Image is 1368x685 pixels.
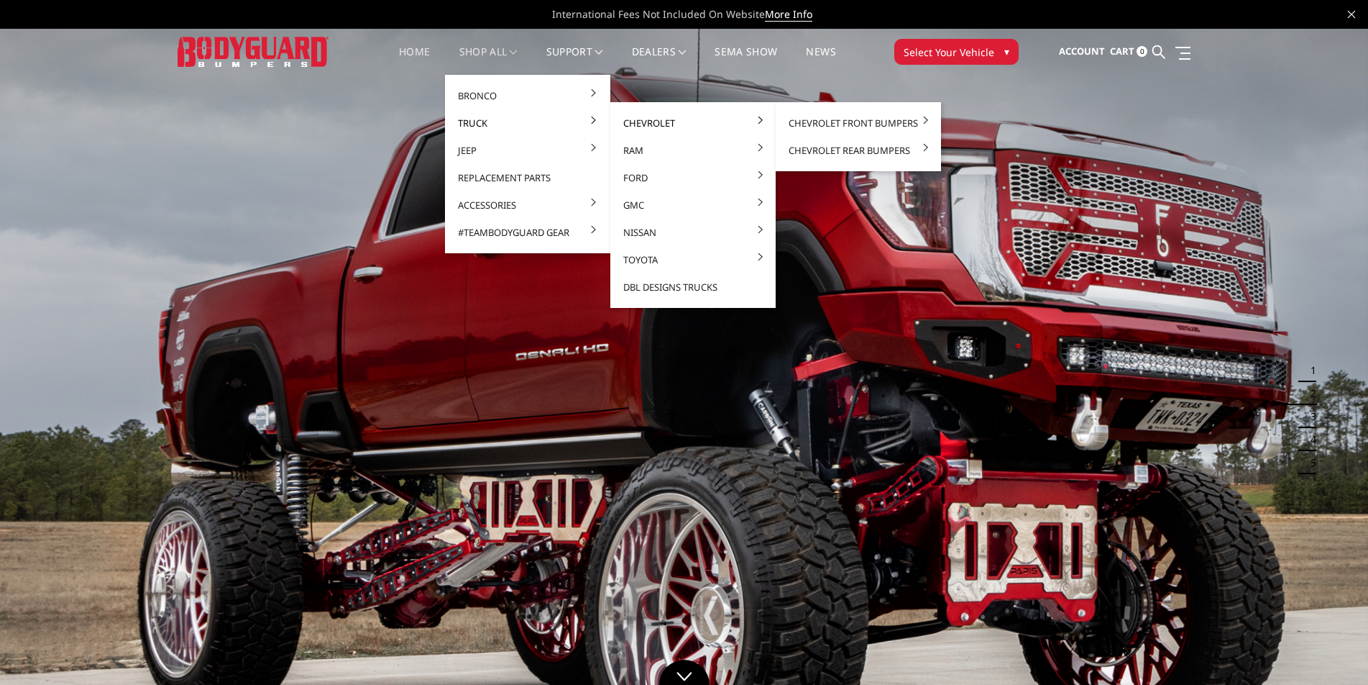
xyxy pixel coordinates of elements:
[178,37,329,66] img: BODYGUARD BUMPERS
[1137,46,1147,57] span: 0
[616,109,770,137] a: Chevrolet
[616,273,770,301] a: DBL Designs Trucks
[451,137,605,164] a: Jeep
[399,47,430,75] a: Home
[451,219,605,246] a: #TeamBodyguard Gear
[1302,405,1316,428] button: 3 of 5
[459,47,518,75] a: shop all
[616,164,770,191] a: Ford
[806,47,835,75] a: News
[781,137,935,164] a: Chevrolet Rear Bumpers
[451,82,605,109] a: Bronco
[715,47,777,75] a: SEMA Show
[1302,382,1316,405] button: 2 of 5
[781,109,935,137] a: Chevrolet Front Bumpers
[765,7,812,22] a: More Info
[659,660,710,685] a: Click to Down
[451,164,605,191] a: Replacement Parts
[1110,32,1147,71] a: Cart 0
[1110,45,1134,58] span: Cart
[904,45,994,60] span: Select Your Vehicle
[451,109,605,137] a: Truck
[1302,451,1316,474] button: 5 of 5
[1296,616,1368,685] iframe: Chat Widget
[632,47,687,75] a: Dealers
[616,246,770,273] a: Toyota
[1302,428,1316,451] button: 4 of 5
[616,219,770,246] a: Nissan
[616,191,770,219] a: GMC
[894,39,1019,65] button: Select Your Vehicle
[451,191,605,219] a: Accessories
[1004,44,1009,59] span: ▾
[1059,45,1105,58] span: Account
[1059,32,1105,71] a: Account
[616,137,770,164] a: Ram
[546,47,603,75] a: Support
[1302,359,1316,382] button: 1 of 5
